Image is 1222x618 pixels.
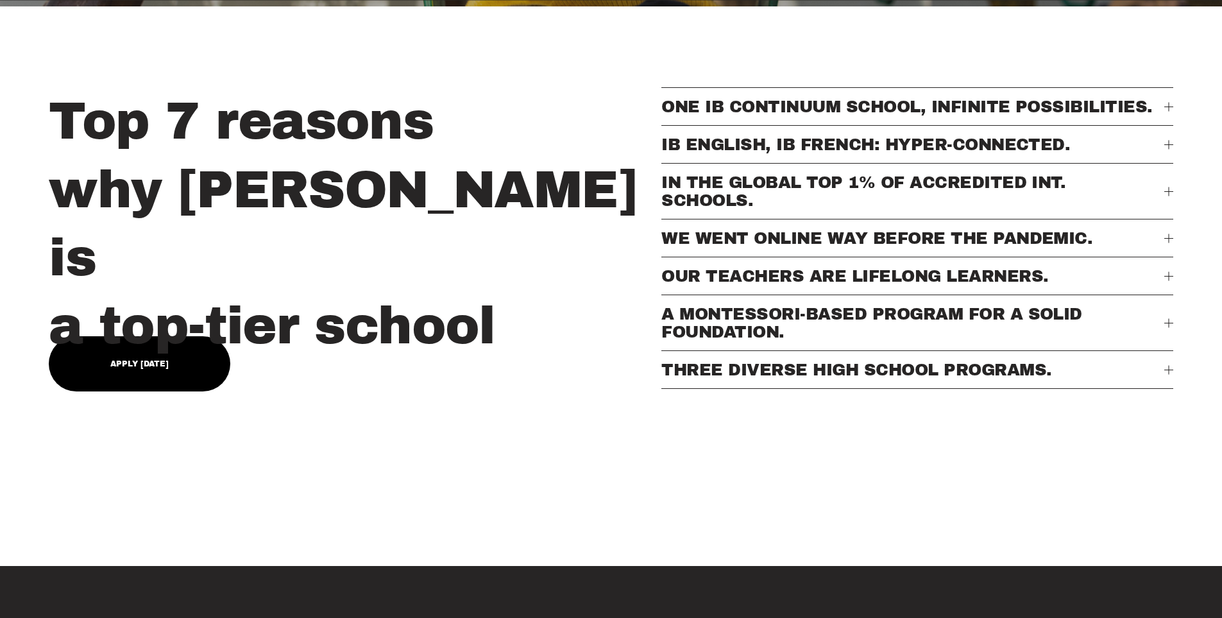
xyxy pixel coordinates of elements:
[661,305,1164,341] span: A MONTESSORI-BASED PROGRAM FOR A SOLID FOUNDATION.
[661,98,1164,116] span: ONE IB CONTINUUM SCHOOL, INFINITE POSSIBILITIES.
[49,336,230,391] a: Apply [DATE]
[661,219,1173,257] button: WE WENT ONLINE WAY BEFORE THE PANDEMIC.
[661,126,1173,163] button: IB ENGLISH, IB FRENCH: HYPER-CONNECTED.
[661,295,1173,350] button: A MONTESSORI-BASED PROGRAM FOR A SOLID FOUNDATION.
[661,229,1164,247] span: WE WENT ONLINE WAY BEFORE THE PANDEMIC.
[661,164,1173,219] button: IN THE GLOBAL TOP 1% OF ACCREDITED INT. SCHOOLS.
[661,351,1173,388] button: THREE DIVERSE HIGH SCHOOL PROGRAMS.
[661,267,1164,285] span: OUR TEACHERS ARE LIFELONG LEARNERS.
[49,87,654,360] h2: Top 7 reasons why [PERSON_NAME] is a top-tier school
[661,361,1164,379] span: THREE DIVERSE HIGH SCHOOL PROGRAMS.
[661,257,1173,295] button: OUR TEACHERS ARE LIFELONG LEARNERS.
[661,88,1173,125] button: ONE IB CONTINUUM SCHOOL, INFINITE POSSIBILITIES.
[661,135,1164,153] span: IB ENGLISH, IB FRENCH: HYPER-CONNECTED.
[661,173,1164,209] span: IN THE GLOBAL TOP 1% OF ACCREDITED INT. SCHOOLS.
